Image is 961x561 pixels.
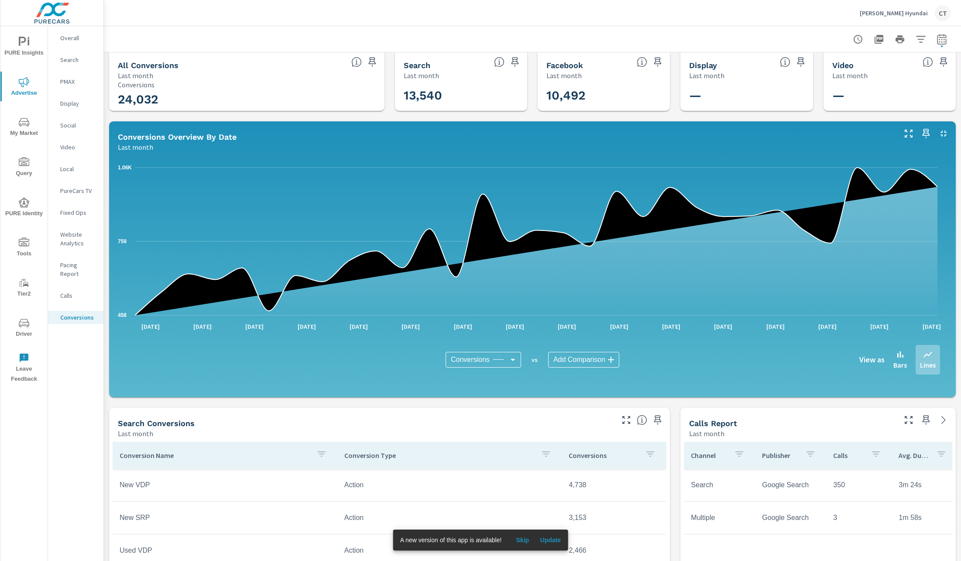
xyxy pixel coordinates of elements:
[684,474,755,496] td: Search
[60,34,96,42] p: Overall
[912,31,930,48] button: Apply Filters
[48,31,103,45] div: Overall
[919,413,933,427] span: Save this to your personalized report
[48,184,103,197] div: PureCars TV
[118,238,127,244] text: 759
[118,142,153,152] p: Last month
[892,474,957,496] td: 3m 24s
[651,413,665,427] span: Save this to your personalized report
[891,31,909,48] button: Print Report
[755,474,826,496] td: Google Search
[899,451,929,460] p: Avg. Duration
[48,75,103,88] div: PMAX
[651,55,665,69] span: Save this to your personalized report
[552,322,582,331] p: [DATE]
[60,165,96,173] p: Local
[3,117,45,138] span: My Market
[113,474,337,496] td: New VDP
[562,507,666,529] td: 3,153
[48,228,103,250] div: Website Analytics
[3,318,45,339] span: Driver
[48,289,103,302] div: Calls
[404,70,439,81] p: Last month
[684,507,755,529] td: Multiple
[3,77,45,98] span: Advertise
[239,322,270,331] p: [DATE]
[937,413,951,427] a: See more details in report
[902,127,916,141] button: Make Fullscreen
[118,61,178,70] h5: All Conversions
[3,197,45,219] span: PURE Identity
[604,322,635,331] p: [DATE]
[548,352,619,368] div: Add Comparison
[892,507,957,529] td: 1m 58s
[60,143,96,151] p: Video
[343,322,374,331] p: [DATE]
[923,57,933,67] span: Video Conversions include Actions, Leads and Unmapped Conversions
[48,206,103,219] div: Fixed Ops
[832,70,868,81] p: Last month
[826,507,892,529] td: 3
[48,141,103,154] div: Video
[760,322,791,331] p: [DATE]
[48,53,103,66] div: Search
[569,451,638,460] p: Conversions
[344,451,534,460] p: Conversion Type
[920,360,936,370] p: Lines
[689,428,724,439] p: Last month
[902,413,916,427] button: Make Fullscreen
[118,428,153,439] p: Last month
[916,322,947,331] p: [DATE]
[404,88,519,103] h3: 13,540
[833,451,864,460] p: Calls
[619,413,633,427] button: Make Fullscreen
[812,322,843,331] p: [DATE]
[60,261,96,278] p: Pacing Report
[832,88,947,103] h3: —
[60,99,96,108] p: Display
[120,451,309,460] p: Conversion Name
[919,127,933,141] span: Save this to your personalized report
[365,55,379,69] span: Save this to your personalized report
[540,536,561,544] span: Update
[400,537,502,544] span: A new version of this app is available!
[60,313,96,322] p: Conversions
[351,57,362,67] span: All Conversions include Actions, Leads and Unmapped Conversions
[762,451,798,460] p: Publisher
[118,81,376,89] p: Conversions
[521,356,548,364] p: vs
[395,322,426,331] p: [DATE]
[48,311,103,324] div: Conversions
[3,353,45,384] span: Leave Feedback
[637,415,647,425] span: Search Conversions include Actions, Leads and Unmapped Conversions
[637,57,647,67] span: All conversions reported from Facebook with duplicates filtered out
[500,322,530,331] p: [DATE]
[60,77,96,86] p: PMAX
[118,92,376,107] h3: 24,032
[60,208,96,217] p: Fixed Ops
[546,70,582,81] p: Last month
[448,322,478,331] p: [DATE]
[689,70,724,81] p: Last month
[937,55,951,69] span: Save this to your personalized report
[118,70,153,81] p: Last month
[187,322,218,331] p: [DATE]
[60,186,96,195] p: PureCars TV
[60,55,96,64] p: Search
[794,55,808,69] span: Save this to your personalized report
[546,61,583,70] h5: Facebook
[451,355,490,364] span: Conversions
[292,322,322,331] p: [DATE]
[0,26,48,388] div: nav menu
[755,507,826,529] td: Google Search
[512,536,533,544] span: Skip
[860,9,928,17] p: [PERSON_NAME] Hyundai
[553,355,605,364] span: Add Comparison
[3,278,45,299] span: Tier2
[404,61,430,70] h5: Search
[708,322,738,331] p: [DATE]
[60,291,96,300] p: Calls
[864,322,895,331] p: [DATE]
[689,419,737,428] h5: Calls Report
[826,474,892,496] td: 350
